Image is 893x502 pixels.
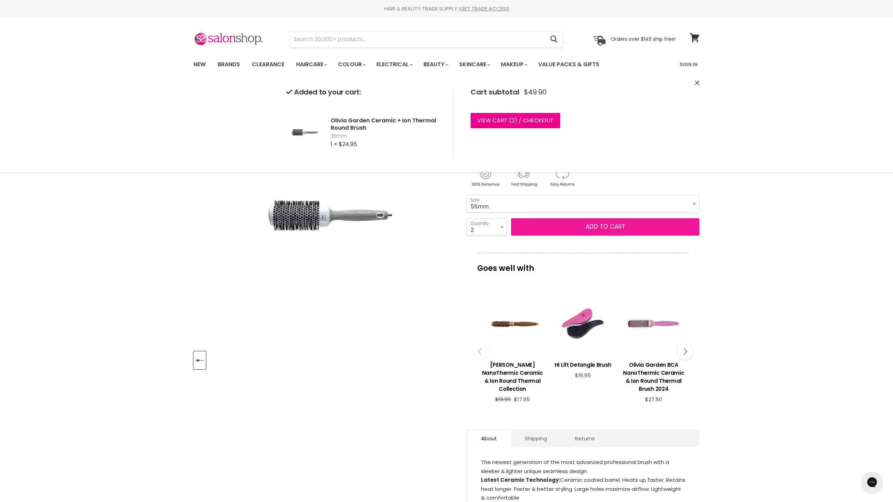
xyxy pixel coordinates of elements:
[193,349,455,369] div: Product thumbnails
[675,57,702,72] a: Sign In
[185,5,708,12] div: HAIR & BEAUTY TRADE SUPPLY |
[505,167,542,188] img: shipping.gif
[511,116,515,124] span: 2
[511,430,561,447] a: Shipping
[242,92,405,336] img: Olivia Garden Ceramic + Ion Thermal Round Brush
[622,356,685,396] a: View product:Olivia Garden BCA NanoThermic Ceramic & Ion Round Thermal Brush 2024
[247,57,290,72] a: Clearance
[524,88,547,96] span: $49.90
[514,396,530,403] span: $17.95
[551,361,615,369] h3: Hi Lift Detangle Brush
[290,31,563,48] form: Product
[575,372,591,379] span: $16.95
[194,351,206,369] button: Olivia Garden Ceramic + Ion Thermal Round Brush
[858,469,886,495] iframe: Gorgias live chat messenger
[291,57,331,72] a: Haircare
[212,57,245,72] a: Brands
[611,36,676,42] p: Orders over $149 ship free!
[533,57,605,72] a: Value Packs & Gifts
[460,5,509,12] a: GET TRADE ACCESS
[561,430,609,447] a: Returns
[286,88,442,96] h2: Added to your cart:
[194,352,205,368] img: Olivia Garden Ceramic + Ion Thermal Round Brush
[331,117,442,131] h2: Olivia Garden Ceramic + Ion Thermal Round Brush
[495,396,511,403] span: $19.95
[188,54,640,75] ul: Main menu
[467,430,511,447] a: About
[481,361,544,393] h3: [PERSON_NAME] NanoThermic Ceramic & Ion Round Thermal Collection
[331,133,442,140] span: 35mm
[477,253,689,276] p: Goes well with
[290,31,545,47] input: Search
[622,361,685,393] h3: Olivia Garden BCA NanoThermic Ceramic & Ion Round Thermal Brush 2024
[481,356,544,396] a: View product:Olivia Garden NanoThermic Ceramic & Ion Round Thermal Collection
[286,106,321,158] img: Olivia Garden Ceramic + Ion Thermal Round Brush
[511,218,699,236] button: Add to cart
[496,57,532,72] a: Makeup
[331,140,337,148] span: 1 ×
[543,167,580,188] img: returns.gif
[471,113,560,128] a: View cart (2) / Checkout
[418,57,452,72] a: Beauty
[645,396,662,403] span: $27.50
[471,87,519,97] span: Cart subtotal
[467,218,507,236] select: Quantity
[194,84,454,345] div: Olivia Garden Ceramic + Ion Thermal Round Brush image. Click or Scroll to Zoom.
[481,476,560,484] strong: Latest Ceramic Technology:
[371,57,417,72] a: Electrical
[695,79,699,87] button: Close
[545,31,563,47] button: Search
[188,57,211,72] a: New
[185,54,708,75] nav: Main
[333,57,370,72] a: Colour
[454,57,494,72] a: Skincare
[339,140,357,148] span: $24.95
[551,356,615,372] a: View product:Hi Lift Detangle Brush
[467,167,504,188] img: genuine.gif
